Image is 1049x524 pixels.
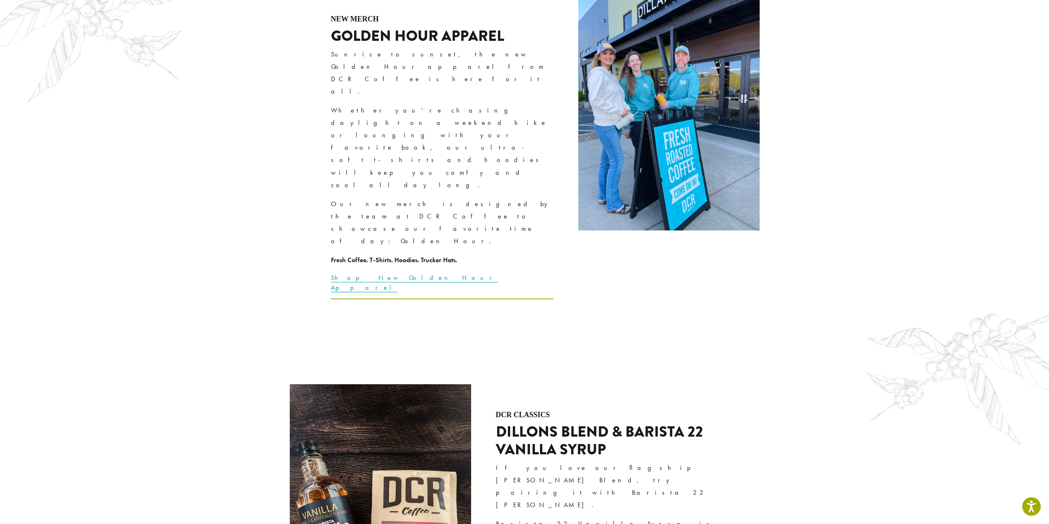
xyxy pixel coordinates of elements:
[331,104,554,191] p: Whether you’re chasing daylight on a weekend hike or lounging with your favorite book, our ultra-...
[331,273,498,292] a: Shop New Golden Hour Apparel
[496,411,718,420] h4: DCR CLASSICS
[331,15,554,24] h4: NEW MERCH
[331,27,554,45] h2: GOLDEN HOUR APPAREL
[331,48,554,98] p: Sunrise to sunset, the new Golden Hour apparel from DCR Coffee is here for it all.
[331,256,457,264] strong: Fresh Coffee. T-Shirts. Hoodies. Trucker Hats.
[496,462,718,511] p: If you love our flagship [PERSON_NAME] Blend, try pairing it with Barista 22 [PERSON_NAME].
[331,198,554,247] p: Our new merch is designed by the team at DCR Coffee to showcase our favorite time of day: Golden ...
[496,423,718,458] h2: DILLONS BLEND & BARISTA 22 VANILLA SYRUP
